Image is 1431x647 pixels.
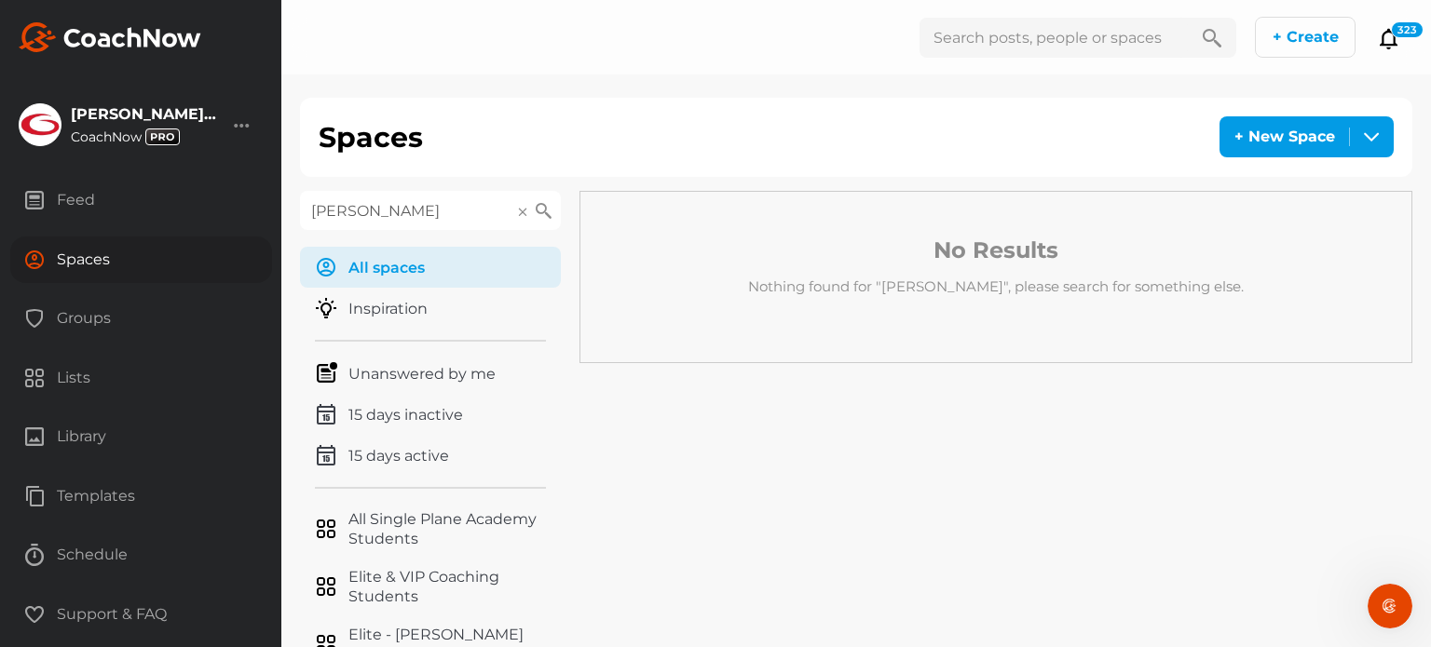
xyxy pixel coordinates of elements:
[300,191,561,230] input: Search spaces...
[10,236,272,283] div: Spaces
[348,405,463,425] p: 15 days inactive
[594,234,1397,267] h3: No Results
[9,295,272,355] a: Groups
[9,532,272,591] a: Schedule
[315,518,337,540] img: menuIcon
[9,236,272,296] a: Spaces
[315,444,337,466] img: menuIcon
[19,22,201,52] img: svg+xml;base64,PHN2ZyB3aWR0aD0iMTk2IiBoZWlnaHQ9IjMyIiB2aWV3Qm94PSIwIDAgMTk2IDMyIiBmaWxsPSJub25lIi...
[9,177,272,236] a: Feed
[1220,117,1349,156] div: + New Space
[348,364,496,384] p: Unanswered by me
[348,299,428,318] p: Inspiration
[348,446,449,465] p: 15 days active
[315,256,337,278] img: menuIcon
[1378,27,1400,50] button: 323
[1220,116,1394,157] button: + New Space
[348,567,546,606] p: Elite & VIP Coaching Students
[348,509,546,548] p: All Single Plane Academy Students
[10,473,272,519] div: Templates
[315,403,337,425] img: menuIcon
[10,177,272,223] div: Feed
[10,591,272,638] div: Support & FAQ
[71,107,220,122] div: [PERSON_NAME] Golf
[9,355,272,414] a: Lists
[1368,584,1412,628] iframe: Intercom live chat
[319,116,423,158] h1: Spaces
[9,413,272,473] a: Library
[348,258,425,277] p: All spaces
[71,128,220,145] div: CoachNow
[10,413,272,460] div: Library
[315,297,337,319] img: menuIcon
[9,473,272,532] a: Templates
[315,362,337,384] img: menuIcon
[10,295,272,342] div: Groups
[1255,17,1356,58] button: + Create
[10,532,272,578] div: Schedule
[1391,21,1424,38] div: 323
[145,128,180,145] img: svg+xml;base64,PHN2ZyB3aWR0aD0iMzciIGhlaWdodD0iMTgiIHZpZXdCb3g9IjAgMCAzNyAxOCIgZmlsbD0ibm9uZSIgeG...
[920,18,1188,58] input: Search posts, people or spaces
[594,276,1397,298] p: Nothing found for "[PERSON_NAME]", please search for something else.
[10,355,272,401] div: Lists
[315,575,337,598] img: menuIcon
[20,104,61,145] img: square_0aee7b555779b671652530bccc5f12b4.jpg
